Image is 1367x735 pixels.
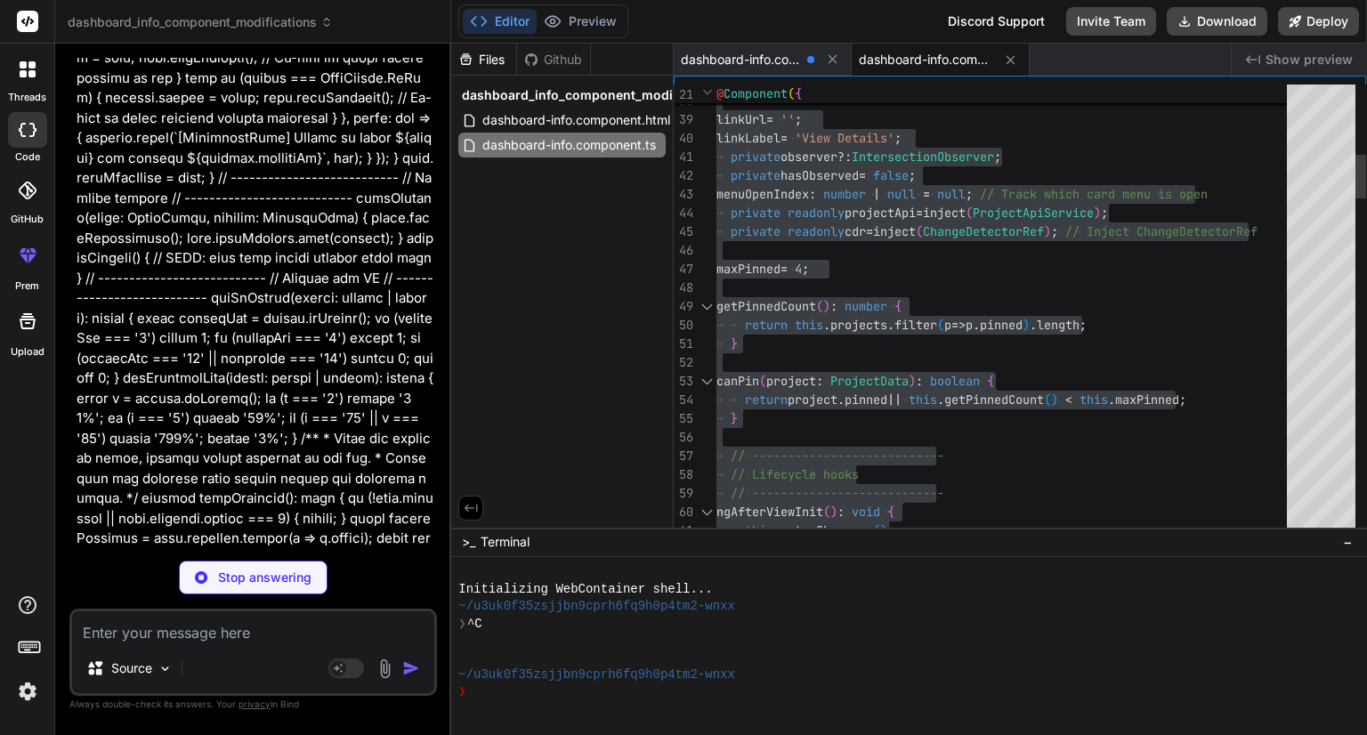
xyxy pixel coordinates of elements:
span: >_ [462,533,475,551]
span: linkLabel [716,130,781,146]
span: null [887,186,916,202]
span: − [1343,533,1353,551]
span: : [837,504,845,520]
div: 45 [674,222,693,241]
div: 60 [674,503,693,521]
div: Discord Support [937,7,1056,36]
span: { [887,504,894,520]
span: ) [880,522,887,538]
span: ) [830,504,837,520]
span: // Lifecycle hooks [731,466,859,482]
span: return [745,317,788,333]
span: ; [994,149,1001,165]
span: | [873,186,880,202]
span: length [1037,317,1080,333]
span: ( [759,373,766,389]
span: private [731,167,781,183]
img: settings [12,676,43,707]
span: ( [823,504,830,520]
span: . [937,392,944,408]
span: maxPinned [1115,392,1179,408]
span: ChangeDetectorRef [923,223,1044,239]
span: = [781,261,788,277]
div: 57 [674,447,693,465]
span: Show preview [1266,51,1353,69]
span: { [795,85,802,101]
span: ) [1023,317,1030,333]
span: ❯ [458,683,467,700]
span: projects [830,317,887,333]
div: 56 [674,428,693,447]
span: linkUrl [716,111,766,127]
span: . [973,317,980,333]
span: inject [873,223,916,239]
span: getPinnedCount [944,392,1044,408]
label: prem [15,279,39,294]
span: ( [788,85,795,101]
img: attachment [375,658,395,679]
span: private [731,205,781,221]
label: code [15,149,40,165]
span: Terminal [481,533,530,551]
span: number [845,298,887,314]
span: ; [887,522,894,538]
span: ( [816,298,823,314]
span: ; [909,167,916,183]
span: false [873,167,909,183]
button: − [1339,528,1356,556]
div: 59 [674,484,693,503]
div: 52 [674,353,693,372]
span: // Inject ChangeDetectorRef [1065,223,1258,239]
label: threads [8,90,46,105]
label: GitHub [11,212,44,227]
span: readonly [788,223,845,239]
span: dashboard_info_component_modifications [68,13,333,31]
span: void [852,504,880,520]
span: dashboard-info.component.html [681,51,800,69]
span: ; [966,186,973,202]
span: setupObserver [781,522,873,538]
span: ( [1044,392,1051,408]
div: 42 [674,166,693,185]
div: 50 [674,316,693,335]
span: null [937,186,966,202]
div: 40 [674,129,693,148]
span: observer?: [781,149,852,165]
span: ❯ [458,616,467,633]
span: } [731,335,738,351]
span: p [944,317,951,333]
span: ( [966,205,973,221]
span: // --------------------------- [731,485,944,501]
span: . [1030,317,1037,333]
span: // --------------------------- [731,448,944,464]
button: Deploy [1278,7,1359,36]
span: : [816,373,823,389]
p: Always double-check its answers. Your in Bind [69,696,437,713]
div: 51 [674,335,693,353]
button: Invite Team [1066,7,1156,36]
span: this [1080,392,1108,408]
div: 44 [674,204,693,222]
div: Click to collapse the range. [695,372,718,391]
span: project [788,392,837,408]
span: number [823,186,866,202]
div: 47 [674,260,693,279]
span: } [731,410,738,426]
label: Upload [11,344,44,359]
button: Preview [537,9,624,34]
span: ~/u3uk0f35zsjjbn9cprh6fq9h0p4tm2-wnxx [458,666,735,683]
span: getPinnedCount [716,298,816,314]
span: ~/u3uk0f35zsjjbn9cprh6fq9h0p4tm2-wnxx [458,598,735,615]
span: ; [1179,392,1186,408]
div: Github [517,51,590,69]
span: dashboard_info_component_modifications [462,86,726,104]
div: 39 [674,110,693,129]
span: '' [781,111,795,127]
span: ; [1080,317,1087,333]
div: 61 [674,521,693,540]
span: pinned [845,392,887,408]
span: private [731,149,781,165]
span: = [859,167,866,183]
span: 'View Details' [795,130,894,146]
span: ; [894,130,902,146]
